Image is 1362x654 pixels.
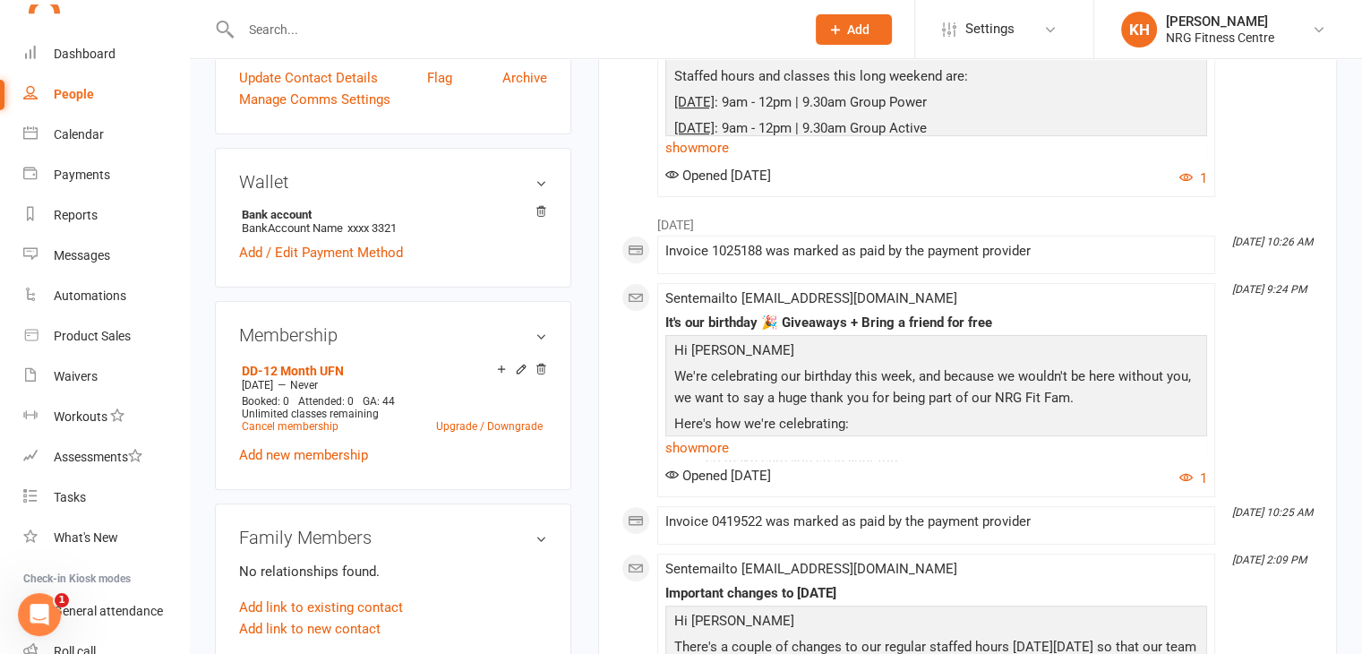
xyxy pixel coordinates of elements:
button: Add [816,14,892,45]
a: People [23,74,189,115]
button: 1 [1179,168,1207,189]
div: Workouts [54,409,107,424]
a: Messages [23,236,189,276]
p: : 9am - 12pm | 9.30am Group Power [670,91,1203,117]
p: Hi [PERSON_NAME] [670,340,1203,366]
a: Upgrade / Downgrade [436,420,543,433]
div: Payments [54,168,110,182]
div: Calendar [54,127,104,142]
a: Cancel membership [242,420,338,433]
a: Archive [502,67,547,89]
div: People [54,87,94,101]
a: Add link to new contact [239,618,381,640]
span: 1 [55,593,69,607]
span: Never [290,379,318,392]
div: Dashboard [54,47,116,61]
p: No relationships found. [239,561,547,582]
p: Here's how we're celebrating: [670,413,1203,439]
strong: Bank account [242,208,538,221]
span: [DATE] [674,94,715,110]
a: What's New [23,518,189,558]
span: Opened [DATE] [665,168,771,184]
button: 1 [1179,468,1207,489]
div: KH [1121,12,1157,47]
div: What's New [54,530,118,545]
a: Assessments [23,437,189,478]
span: [DATE] [674,120,715,136]
i: [DATE] 9:24 PM [1232,283,1306,296]
div: It's our birthday 🎉 Giveaways + Bring a friend for free [665,315,1207,331]
a: Workouts [23,397,189,437]
a: DD-12 Month UFN [242,364,344,378]
a: Manage Comms Settings [239,89,390,110]
div: Automations [54,288,126,303]
a: Reports [23,195,189,236]
a: Product Sales [23,316,189,357]
span: Add [847,22,869,37]
a: show more [665,135,1207,160]
a: Add / Edit Payment Method [239,242,403,263]
a: Automations [23,276,189,316]
span: Settings [965,9,1015,49]
span: xxxx 3321 [347,221,397,235]
i: [DATE] 2:09 PM [1232,554,1306,566]
h3: Wallet [239,172,547,192]
div: — [237,378,547,392]
i: [DATE] 10:25 AM [1232,506,1313,519]
a: Update Contact Details [239,67,378,89]
div: [PERSON_NAME] [1166,13,1274,30]
a: General attendance kiosk mode [23,591,189,632]
a: Add new membership [239,447,368,463]
a: show more [665,435,1207,460]
p: Staffed hours and classes this long weekend are: [670,65,1203,91]
a: Add link to existing contact [239,597,403,618]
i: [DATE] 10:26 AM [1232,236,1313,248]
span: Booked: 0 [242,395,289,408]
a: Payments [23,155,189,195]
a: Flag [427,67,452,89]
li: [DATE] [621,206,1314,235]
span: Opened [DATE] [665,468,771,484]
span: Attended: 0 [298,395,354,408]
span: Sent email to [EMAIL_ADDRESS][DOMAIN_NAME] [665,561,957,577]
div: NRG Fitness Centre [1166,30,1274,46]
input: Search... [236,17,792,42]
div: Invoice 0419522 was marked as paid by the payment provider [665,514,1207,529]
div: Waivers [54,369,98,383]
div: Product Sales [54,329,131,343]
span: Unlimited classes remaining [242,408,379,420]
h3: Membership [239,325,547,345]
div: Messages [54,248,110,262]
a: Calendar [23,115,189,155]
iframe: Intercom live chat [18,593,61,636]
h3: Family Members [239,528,547,547]
div: Assessments [54,450,142,464]
p: Hi [PERSON_NAME] [670,610,1203,636]
div: Tasks [54,490,86,504]
li: BankAccount Name [239,205,547,237]
div: Important changes to [DATE] [665,586,1207,601]
div: Invoice 1025188 was marked as paid by the payment provider [665,244,1207,259]
div: Reports [54,208,98,222]
span: [DATE] [242,379,273,392]
p: : 9am - 12pm | 9.30am Group Active [670,117,1203,143]
a: Waivers [23,357,189,397]
span: GA: 44 [363,395,395,408]
a: Dashboard [23,34,189,74]
div: General attendance [54,604,163,618]
a: Tasks [23,478,189,518]
p: We're celebrating our birthday this week, and because we wouldn't be here without you, we want to... [670,366,1203,413]
span: Sent email to [EMAIL_ADDRESS][DOMAIN_NAME] [665,290,957,306]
